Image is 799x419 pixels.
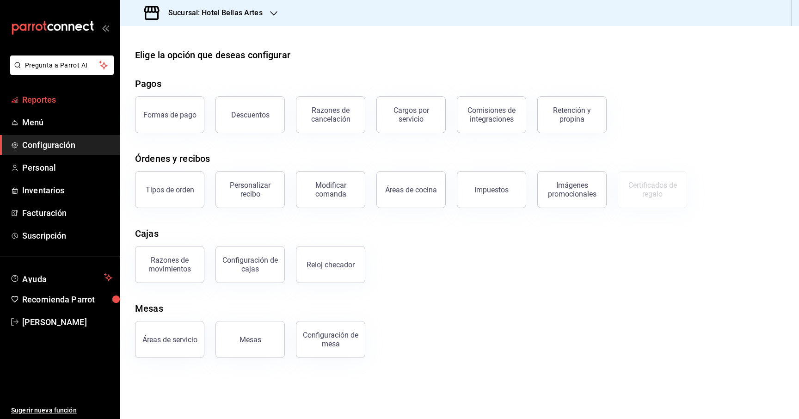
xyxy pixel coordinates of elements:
[302,181,359,198] div: Modificar comanda
[543,106,601,123] div: Retención y propina
[102,24,109,31] button: open_drawer_menu
[22,293,112,306] span: Recomienda Parrot
[296,246,365,283] button: Reloj checador
[382,106,440,123] div: Cargos por servicio
[22,272,100,283] span: Ayuda
[10,55,114,75] button: Pregunta a Parrot AI
[624,181,681,198] div: Certificados de regalo
[146,185,194,194] div: Tipos de orden
[6,67,114,77] a: Pregunta a Parrot AI
[215,321,285,358] button: Mesas
[457,96,526,133] button: Comisiones de integraciones
[22,207,112,219] span: Facturación
[376,96,446,133] button: Cargos por servicio
[135,321,204,358] button: Áreas de servicio
[22,316,112,328] span: [PERSON_NAME]
[135,48,290,62] div: Elige la opción que deseas configurar
[457,171,526,208] button: Impuestos
[296,171,365,208] button: Modificar comanda
[221,181,279,198] div: Personalizar recibo
[22,116,112,129] span: Menú
[296,321,365,358] button: Configuración de mesa
[474,185,509,194] div: Impuestos
[215,246,285,283] button: Configuración de cajas
[543,181,601,198] div: Imágenes promocionales
[231,111,270,119] div: Descuentos
[135,246,204,283] button: Razones de movimientos
[143,111,197,119] div: Formas de pago
[537,96,607,133] button: Retención y propina
[463,106,520,123] div: Comisiones de integraciones
[11,406,112,415] span: Sugerir nueva función
[215,171,285,208] button: Personalizar recibo
[135,152,210,166] div: Órdenes y recibos
[537,171,607,208] button: Imágenes promocionales
[385,185,437,194] div: Áreas de cocina
[22,229,112,242] span: Suscripción
[221,256,279,273] div: Configuración de cajas
[161,7,263,18] h3: Sucursal: Hotel Bellas Artes
[22,161,112,174] span: Personal
[135,171,204,208] button: Tipos de orden
[142,335,197,344] div: Áreas de servicio
[135,96,204,133] button: Formas de pago
[25,61,99,70] span: Pregunta a Parrot AI
[302,331,359,348] div: Configuración de mesa
[296,96,365,133] button: Razones de cancelación
[307,260,355,269] div: Reloj checador
[22,184,112,197] span: Inventarios
[141,256,198,273] div: Razones de movimientos
[215,96,285,133] button: Descuentos
[302,106,359,123] div: Razones de cancelación
[135,77,161,91] div: Pagos
[135,227,159,240] div: Cajas
[376,171,446,208] button: Áreas de cocina
[22,139,112,151] span: Configuración
[22,93,112,106] span: Reportes
[618,171,687,208] button: Certificados de regalo
[240,335,261,344] div: Mesas
[135,302,163,315] div: Mesas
